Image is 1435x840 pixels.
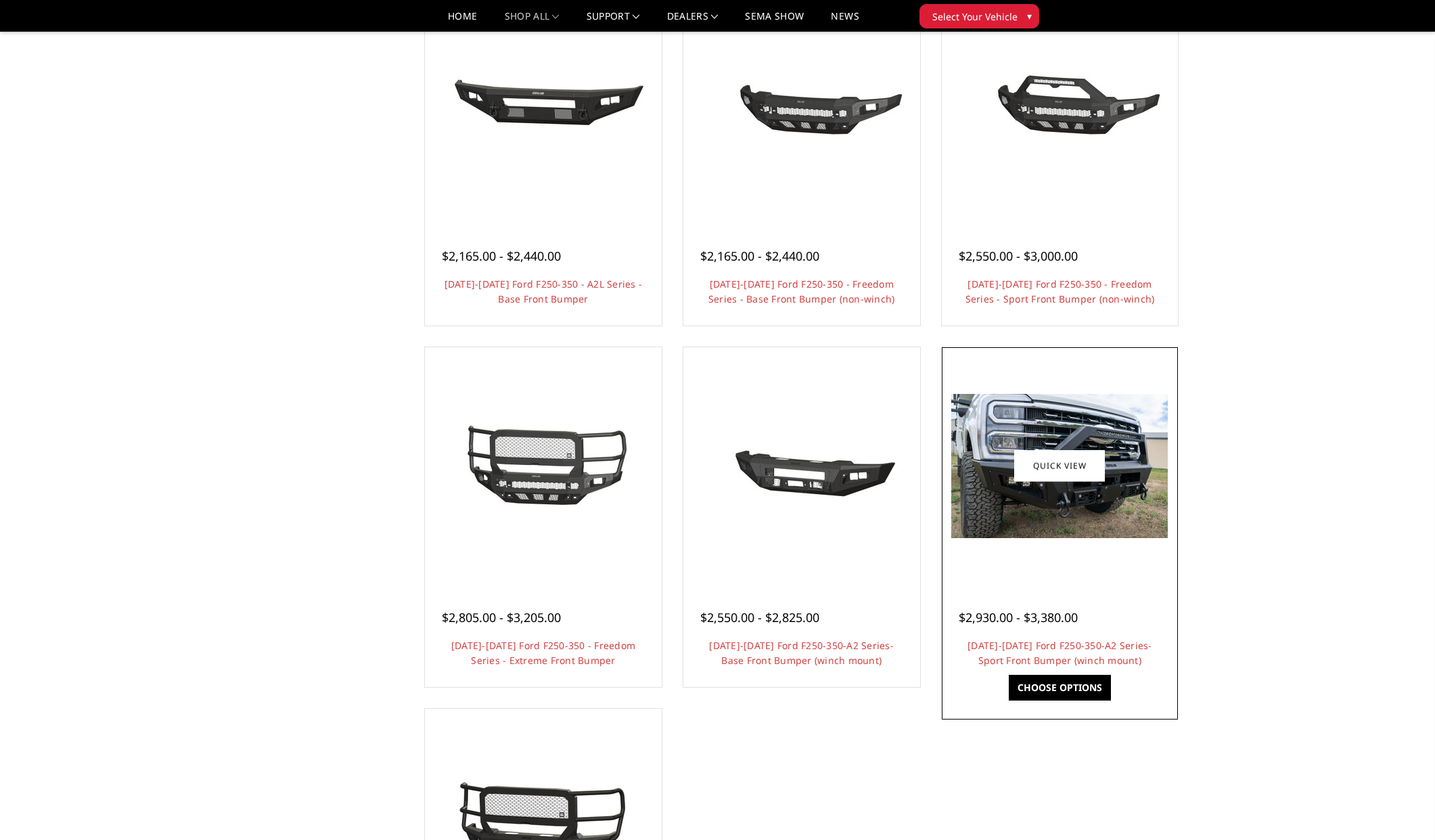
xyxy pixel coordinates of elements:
span: $2,165.00 - $2,440.00 [442,248,561,264]
a: SEMA Show [745,12,804,31]
a: [DATE]-[DATE] Ford F250-350 - Freedom Series - Base Front Bumper (non-winch) [708,278,895,305]
a: Quick view [1014,450,1105,482]
a: [DATE]-[DATE] Ford F250-350-A2 Series-Sport Front Bumper (winch mount) [967,639,1152,667]
a: Support [587,12,640,31]
span: $2,930.00 - $3,380.00 [959,609,1078,625]
img: 2023-2025 Ford F250-350 - A2L Series - Base Front Bumper [435,55,652,154]
span: ▾ [1027,9,1032,23]
a: shop all [505,12,560,31]
a: [DATE]-[DATE] Ford F250-350 - Freedom Series - Extreme Front Bumper [451,639,635,667]
a: News [831,12,859,31]
a: 2023-2025 Ford F250-350 - Freedom Series - Extreme Front Bumper 2023-2025 Ford F250-350 - Freedom... [428,351,658,581]
a: Dealers [667,12,719,31]
a: 2023-2025 Ford F250-350-A2 Series-Sport Front Bumper (winch mount) 2023-2025 Ford F250-350-A2 Ser... [945,351,1175,581]
span: $2,550.00 - $3,000.00 [959,248,1078,264]
a: 2023-2025 Ford F250-350-A2 Series-Base Front Bumper (winch mount) 2023-2025 Ford F250-350-A2 Seri... [687,351,917,581]
img: 2023-2025 Ford F250-350 - Freedom Series - Sport Front Bumper (non-winch) [951,54,1168,156]
a: [DATE]-[DATE] Ford F250-350-A2 Series-Base Front Bumper (winch mount) [709,639,894,667]
a: Choose Options [1009,675,1111,701]
img: 2023-2025 Ford F250-350-A2 Series-Sport Front Bumper (winch mount) [951,394,1168,538]
span: $2,165.00 - $2,440.00 [700,248,819,264]
span: $2,550.00 - $2,825.00 [700,609,819,625]
span: $2,805.00 - $3,205.00 [442,609,561,625]
a: Home [448,12,477,31]
a: [DATE]-[DATE] Ford F250-350 - Freedom Series - Sport Front Bumper (non-winch) [965,278,1155,305]
a: [DATE]-[DATE] Ford F250-350 - A2L Series - Base Front Bumper [445,278,643,305]
span: Select Your Vehicle [932,9,1018,24]
button: Select Your Vehicle [919,4,1039,28]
